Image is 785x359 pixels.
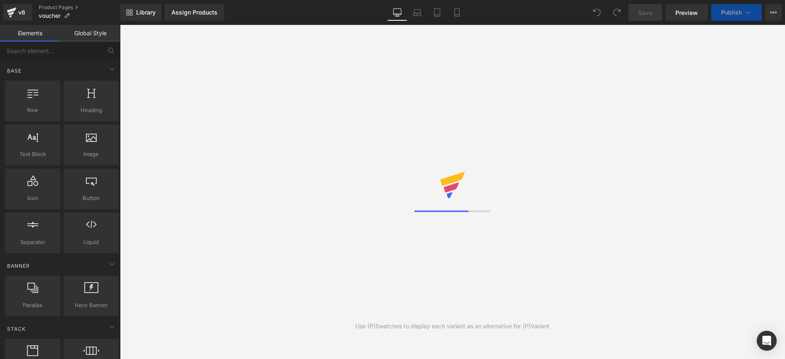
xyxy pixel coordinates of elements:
div: Assign Products [171,9,218,16]
span: Separator [7,238,58,247]
div: v6 [17,7,27,18]
a: Global Style [60,25,120,42]
span: Image [66,150,116,159]
button: Redo [609,4,625,21]
a: Laptop [407,4,427,21]
span: Button [66,194,116,203]
span: Save [638,8,652,17]
a: Desktop [387,4,407,21]
a: Mobile [447,4,467,21]
span: Text Block [7,150,58,159]
a: New Library [120,4,161,21]
span: Hero Banner [66,301,116,310]
span: Base [6,67,22,75]
a: Product Pages [39,4,120,11]
span: Preview [675,8,698,17]
span: Banner [6,262,31,270]
span: Row [7,106,58,115]
button: Publish [711,4,762,21]
a: Preview [665,4,708,21]
a: Tablet [427,4,447,21]
span: Library [136,9,156,16]
button: More [765,4,782,21]
span: Parallax [7,301,58,310]
span: Publish [721,9,742,16]
button: Undo [589,4,605,21]
span: Heading [66,106,116,115]
span: Stack [6,325,27,333]
span: Liquid [66,238,116,247]
div: Open Intercom Messenger [757,331,777,351]
span: voucher [39,12,61,19]
span: Icon [7,194,58,203]
div: Use (P)Swatches to display each variant as an alternative for (P)Variant [355,322,550,331]
a: v6 [3,4,32,21]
